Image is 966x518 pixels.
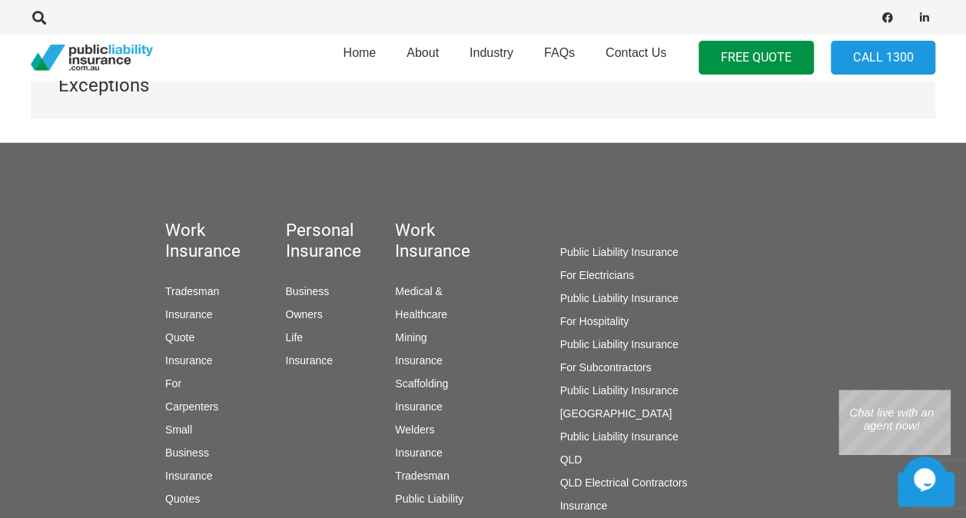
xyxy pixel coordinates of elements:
a: Small Business Insurance Quotes [165,423,212,504]
a: QLD Electrical Contractors Insurance [559,476,687,511]
h5: Work Insurance [559,219,691,240]
a: Contact Us [590,30,682,85]
a: Call 1300 [831,41,935,75]
a: Home [327,30,391,85]
a: Public Liability Insurance [GEOGRAPHIC_DATA] [559,384,678,419]
a: Insurance For Carpenters [165,354,218,412]
a: Scaffolding Insurance [395,377,448,412]
span: Home [343,46,376,59]
h2: Exceptions [58,71,149,98]
h5: Work Insurance [165,219,197,261]
iframe: chat widget [901,457,951,503]
a: Medical & Healthcare [395,284,447,320]
a: About [391,30,454,85]
a: LinkedIn [914,7,935,28]
span: FAQs [544,46,575,59]
a: Public Liability Insurance QLD [559,430,678,465]
a: FREE QUOTE [699,41,814,75]
a: Business Owners Life Insurance [285,284,332,366]
a: Mining Insurance [395,330,442,366]
a: pli_logotransparent [31,45,153,71]
h5: Personal Insurance [285,219,307,261]
a: Facebook [877,7,898,28]
a: Industry [454,30,529,85]
a: Back to top [898,472,954,506]
span: About [407,46,439,59]
h5: Work Insurance [395,219,471,261]
a: Welders Insurance [395,423,442,458]
a: Search [24,11,55,25]
a: FAQs [529,30,590,85]
span: Contact Us [606,46,666,59]
a: Tradesman Insurance Quote [165,284,219,343]
iframe: chat widget [838,390,951,455]
span: Industry [470,46,513,59]
a: Public Liability Insurance For Electricians [559,245,678,281]
a: Public Liability Insurance For Hospitality [559,291,678,327]
a: Public Liability Insurance For Subcontractors [559,337,678,373]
